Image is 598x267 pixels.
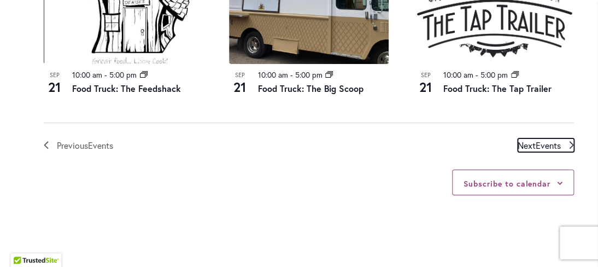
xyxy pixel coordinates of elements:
[44,78,66,96] span: 21
[8,228,39,259] iframe: Launch Accessibility Center
[72,83,181,94] a: Food Truck: The Feedshack
[229,78,251,96] span: 21
[88,140,113,151] span: Events
[257,69,288,80] time: 10:00 am
[480,69,508,80] time: 5:00 pm
[415,71,437,80] span: Sep
[44,138,113,153] a: Previous Events
[443,83,552,94] a: Food Truck: The Tap Trailer
[290,69,292,80] span: -
[518,138,574,153] a: Next Events
[476,69,478,80] span: -
[295,69,322,80] time: 5:00 pm
[257,83,363,94] a: Food Truck: The Big Scoop
[109,69,137,80] time: 5:00 pm
[464,178,550,189] button: Subscribe to calendar
[72,69,102,80] time: 10:00 am
[57,138,113,153] span: Previous
[229,71,251,80] span: Sep
[518,138,561,153] span: Next
[415,78,437,96] span: 21
[104,69,107,80] span: -
[44,71,66,80] span: Sep
[443,69,473,80] time: 10:00 am
[536,140,561,151] span: Events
